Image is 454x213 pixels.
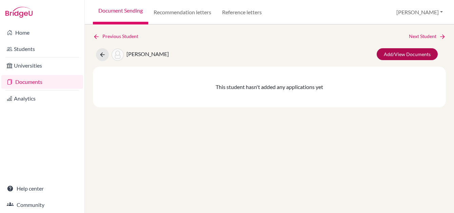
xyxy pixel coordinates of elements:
[393,6,446,19] button: [PERSON_NAME]
[93,33,144,40] a: Previous Student
[1,59,83,72] a: Universities
[409,33,446,40] a: Next Student
[1,42,83,56] a: Students
[1,75,83,89] a: Documents
[1,198,83,212] a: Community
[5,7,33,18] img: Bridge-U
[1,182,83,195] a: Help center
[1,26,83,39] a: Home
[126,51,169,57] span: [PERSON_NAME]
[377,48,438,60] a: Add/View Documents
[1,92,83,105] a: Analytics
[93,67,446,107] div: This student hasn't added any applications yet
